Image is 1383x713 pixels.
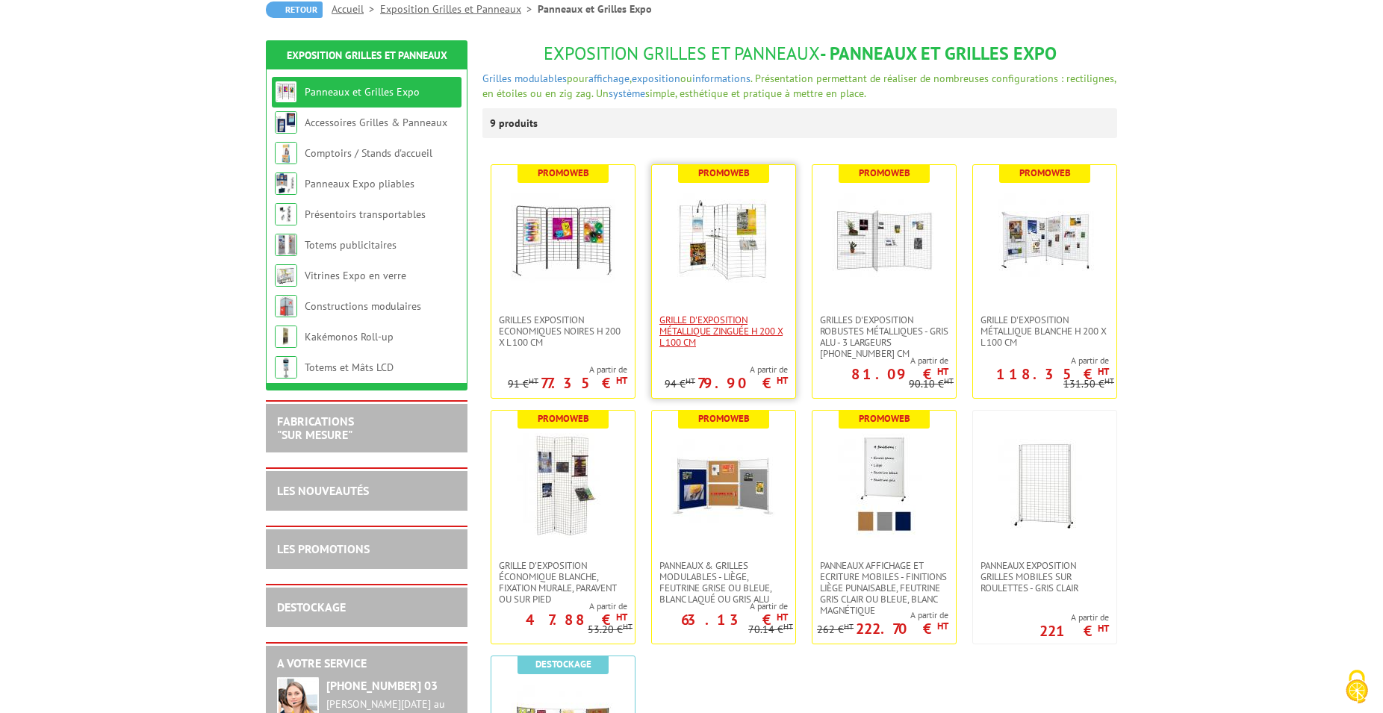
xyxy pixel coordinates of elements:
[692,72,750,85] a: informations
[275,326,297,348] img: Kakémonos Roll-up
[698,412,750,425] b: Promoweb
[665,379,695,390] p: 94 €
[817,609,948,621] span: A partir de
[508,379,538,390] p: 91 €
[859,412,910,425] b: Promoweb
[937,620,948,632] sup: HT
[996,370,1109,379] p: 118.35 €
[665,364,788,376] span: A partir de
[277,483,369,498] a: LES NOUVEAUTÉS
[671,433,776,538] img: Panneaux & Grilles modulables - liège, feutrine grise ou bleue, blanc laqué ou gris alu
[275,234,297,256] img: Totems publicitaires
[632,72,680,85] a: exposition
[832,433,936,538] img: Panneaux Affichage et Ecriture Mobiles - finitions liège punaisable, feutrine gris clair ou bleue...
[671,187,776,292] img: Grille d'exposition métallique Zinguée H 200 x L 100 cm
[326,678,438,693] strong: [PHONE_NUMBER] 03
[1098,622,1109,635] sup: HT
[508,364,627,376] span: A partir de
[538,166,589,179] b: Promoweb
[697,379,788,387] p: 79.90 €
[820,560,948,616] span: Panneaux Affichage et Ecriture Mobiles - finitions liège punaisable, feutrine gris clair ou bleue...
[832,187,936,292] img: Grilles d'exposition robustes métalliques - gris alu - 3 largeurs 70-100-120 cm
[305,238,397,252] a: Totems publicitaires
[275,111,297,134] img: Accessoires Grilles & Panneaux
[652,560,795,605] a: Panneaux & Grilles modulables - liège, feutrine grise ou bleue, blanc laqué ou gris alu
[499,314,627,348] span: Grilles Exposition Economiques Noires H 200 x L 100 cm
[686,376,695,386] sup: HT
[305,269,406,282] a: Vitrines Expo en verre
[277,600,346,614] a: DESTOCKAGE
[856,624,948,633] p: 222.70 €
[1104,376,1114,386] sup: HT
[275,356,297,379] img: Totems et Mâts LCD
[992,433,1097,538] img: Panneaux Exposition Grilles mobiles sur roulettes - gris clair
[859,166,910,179] b: Promoweb
[748,624,793,635] p: 70.14 €
[944,376,954,386] sup: HT
[277,541,370,556] a: LES PROMOTIONS
[499,560,627,605] span: Grille d'exposition économique blanche, fixation murale, paravent ou sur pied
[541,379,627,387] p: 77.35 €
[491,560,635,605] a: Grille d'exposition économique blanche, fixation murale, paravent ou sur pied
[652,600,788,612] span: A partir de
[851,370,948,379] p: 81.09 €
[980,314,1109,348] span: Grille d'exposition métallique blanche H 200 x L 100 cm
[973,560,1116,594] a: Panneaux Exposition Grilles mobiles sur roulettes - gris clair
[992,187,1097,292] img: Grille d'exposition métallique blanche H 200 x L 100 cm
[980,560,1109,594] span: Panneaux Exposition Grilles mobiles sur roulettes - gris clair
[1019,166,1071,179] b: Promoweb
[909,379,954,390] p: 90.10 €
[277,414,354,442] a: FABRICATIONS"Sur Mesure"
[491,600,627,612] span: A partir de
[305,299,421,313] a: Constructions modulaires
[332,2,380,16] a: Accueil
[305,85,420,99] a: Panneaux et Grilles Expo
[275,295,297,317] img: Constructions modulaires
[287,49,447,62] a: Exposition Grilles et Panneaux
[305,146,432,160] a: Comptoirs / Stands d'accueil
[275,142,297,164] img: Comptoirs / Stands d'accueil
[266,1,323,18] a: Retour
[305,330,394,343] a: Kakémonos Roll-up
[1063,379,1114,390] p: 131.50 €
[305,208,426,221] a: Présentoirs transportables
[973,355,1109,367] span: A partir de
[659,314,788,348] span: Grille d'exposition métallique Zinguée H 200 x L 100 cm
[275,203,297,225] img: Présentoirs transportables
[526,615,627,624] p: 47.88 €
[275,264,297,287] img: Vitrines Expo en verre
[616,374,627,387] sup: HT
[777,374,788,387] sup: HT
[609,87,645,100] a: système
[515,72,567,85] a: modulables
[812,355,948,367] span: A partir de
[844,621,854,632] sup: HT
[305,177,414,190] a: Panneaux Expo pliables
[783,621,793,632] sup: HT
[1098,365,1109,378] sup: HT
[777,611,788,623] sup: HT
[588,72,630,85] a: affichage
[544,42,820,65] span: Exposition Grilles et Panneaux
[616,611,627,623] sup: HT
[1331,662,1383,713] button: Cookies (fenêtre modale)
[1338,668,1376,706] img: Cookies (fenêtre modale)
[277,657,456,670] h2: A votre service
[681,615,788,624] p: 63.13 €
[490,108,546,138] p: 9 produits
[812,560,956,616] a: Panneaux Affichage et Ecriture Mobiles - finitions liège punaisable, feutrine gris clair ou bleue...
[698,166,750,179] b: Promoweb
[511,433,615,538] img: Grille d'exposition économique blanche, fixation murale, paravent ou sur pied
[820,314,948,359] span: Grilles d'exposition robustes métalliques - gris alu - 3 largeurs [PHONE_NUMBER] cm
[482,72,512,85] a: Grilles
[529,376,538,386] sup: HT
[538,1,652,16] li: Panneaux et Grilles Expo
[275,172,297,195] img: Panneaux Expo pliables
[1039,611,1109,623] span: A partir de
[538,412,589,425] b: Promoweb
[1039,626,1109,635] p: 221 €
[973,314,1116,348] a: Grille d'exposition métallique blanche H 200 x L 100 cm
[491,314,635,348] a: Grilles Exposition Economiques Noires H 200 x L 100 cm
[305,116,447,129] a: Accessoires Grilles & Panneaux
[623,621,633,632] sup: HT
